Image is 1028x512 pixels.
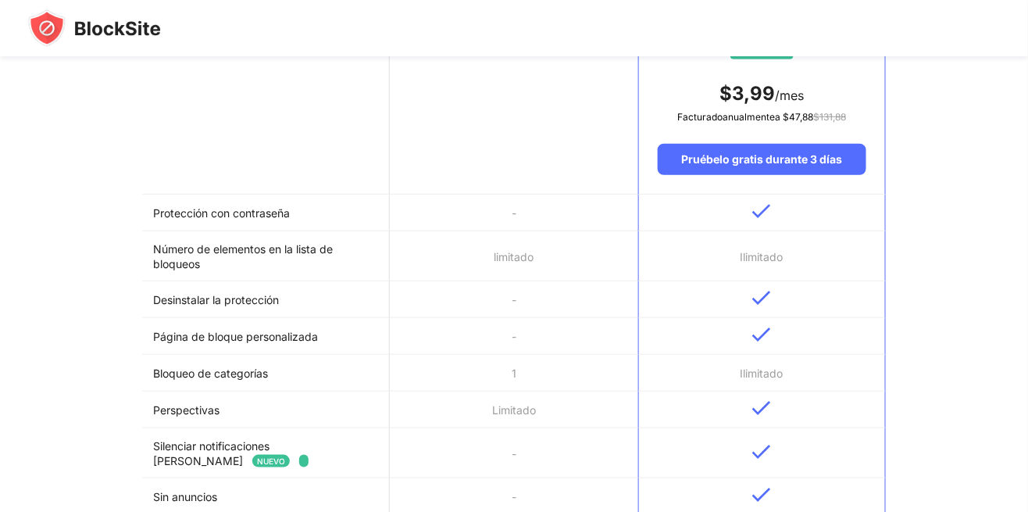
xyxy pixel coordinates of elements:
[494,250,534,263] font: limitado
[512,331,516,344] font: -
[775,111,780,123] font: a
[512,207,516,220] font: -
[752,445,771,460] img: v-blue.svg
[732,82,775,105] font: 3,99
[819,111,846,123] font: 131,88
[677,111,723,123] font: Facturado
[512,447,516,460] font: -
[723,111,775,123] font: anualmente
[153,207,290,220] font: Protección con contraseña
[492,404,536,417] font: Limitado
[153,440,269,469] font: Silenciar notificaciones [PERSON_NAME]
[153,294,279,307] font: Desinstalar la protección
[153,404,220,417] font: Perspectivas
[512,491,516,504] font: -
[28,9,161,47] img: blocksite-icon-black.svg
[257,457,285,466] font: NUEVO
[719,82,732,105] font: $
[813,111,819,123] font: $
[775,88,804,103] font: /mes
[741,367,783,381] font: Ilimitado
[752,401,771,416] img: v-blue.svg
[741,250,783,263] font: Ilimitado
[681,152,842,166] font: Pruébelo gratis durante 3 días
[783,111,789,123] font: $
[752,328,771,342] img: v-blue.svg
[752,204,771,219] img: v-blue.svg
[512,367,516,381] font: 1
[789,111,813,123] font: 47,88
[153,491,217,504] font: Sin anuncios
[153,367,268,381] font: Bloqueo de categorías
[752,291,771,306] img: v-blue.svg
[153,243,333,272] font: Número de elementos en la lista de bloqueos
[752,488,771,503] img: v-blue.svg
[153,331,318,344] font: Página de bloque personalizada
[512,294,516,307] font: -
